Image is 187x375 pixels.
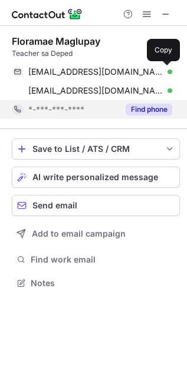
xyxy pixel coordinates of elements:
[12,138,180,160] button: save-profile-one-click
[12,48,180,59] div: Teacher sa Deped
[31,278,175,288] span: Notes
[32,144,159,154] div: Save to List / ATS / CRM
[12,167,180,188] button: AI write personalized message
[28,85,163,96] span: [EMAIL_ADDRESS][DOMAIN_NAME]
[12,195,180,216] button: Send email
[12,223,180,244] button: Add to email campaign
[126,104,172,115] button: Reveal Button
[32,172,158,182] span: AI write personalized message
[12,7,83,21] img: ContactOut v5.3.10
[12,35,100,47] div: Floramae Maglupay
[28,67,163,77] span: [EMAIL_ADDRESS][DOMAIN_NAME]
[32,229,126,238] span: Add to email campaign
[12,251,180,268] button: Find work email
[32,201,77,210] span: Send email
[12,275,180,291] button: Notes
[31,254,175,265] span: Find work email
